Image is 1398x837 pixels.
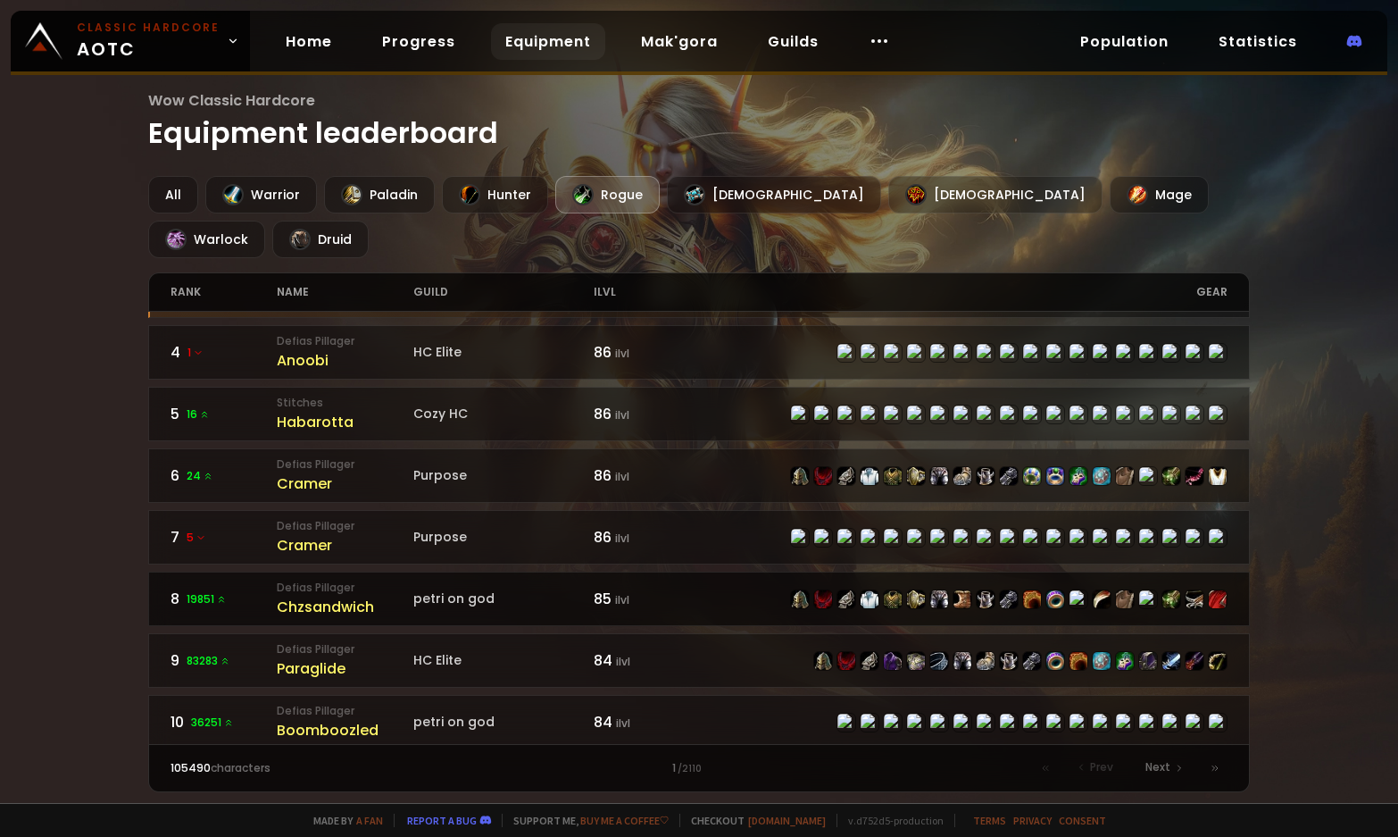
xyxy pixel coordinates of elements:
img: item-19377 [837,652,855,670]
small: Stitches [277,395,414,411]
a: Population [1066,23,1183,60]
a: Progress [368,23,470,60]
img: item-22479 [861,652,878,670]
img: item-22806 [1162,467,1180,485]
a: 624 Defias PillagerCramerPurpose86 ilvlitem-22478item-19377item-22479item-6795item-21364item-2248... [148,448,1250,503]
div: petri on god [413,713,593,732]
img: item-23206 [1093,652,1111,670]
div: 86 [594,341,699,364]
small: Defias Pillager [277,518,414,534]
img: item-21710 [1116,467,1134,485]
a: Buy me a coffee [580,814,669,827]
small: ilvl [616,716,630,731]
div: 9 [171,649,276,672]
img: item-22477 [930,590,948,608]
span: Wow Classic Hardcore [148,89,1250,112]
div: 8 [171,588,276,610]
small: ilvl [615,407,629,423]
a: 516 StitchesHabarottaCozy HC86 ilvlitem-22478item-19377item-22479item-11840item-21364item-22482it... [148,387,1250,441]
span: 105490 [171,760,211,775]
div: Mage [1110,176,1209,213]
img: item-22477 [930,467,948,485]
small: Defias Pillager [277,641,414,657]
div: 10 [171,711,276,733]
a: 983283 Defias PillagerParaglideHC Elite84 ilvlitem-22478item-19377item-22479item-4335item-22476it... [148,633,1250,688]
div: 6 [171,465,276,487]
div: Druid [272,221,369,258]
img: item-21710 [1116,590,1134,608]
span: AOTC [77,20,220,63]
span: 24 [187,468,213,484]
div: ilvl [594,273,699,311]
small: ilvl [615,469,629,484]
div: 84 [594,711,699,733]
a: a fan [356,814,383,827]
div: rank [171,273,276,311]
small: Defias Pillager [277,580,414,596]
a: Report a bug [407,814,477,827]
small: ilvl [615,346,629,361]
img: item-17069 [1209,652,1227,670]
a: Terms [973,814,1006,827]
img: item-22481 [1000,467,1018,485]
div: 86 [594,526,699,548]
div: Paladin [324,176,435,213]
div: [DEMOGRAPHIC_DATA] [667,176,881,213]
img: item-19377 [814,590,832,608]
span: Prev [1090,759,1113,775]
a: 75 Defias PillagerCramerPurpose86 ilvlitem-22478item-19377item-22479item-6795item-21364item-22482... [148,510,1250,565]
img: item-21616 [1186,467,1203,485]
a: Guilds [753,23,833,60]
div: Chzsandwich [277,596,414,618]
div: Purpose [413,466,593,485]
span: v. d752d5 - production [836,814,944,827]
span: 19851 [187,591,227,607]
a: Home [271,23,346,60]
div: Anoobi [277,349,414,372]
img: item-4335 [884,652,902,670]
a: Privacy [1013,814,1052,827]
img: item-22478 [791,467,809,485]
span: 83283 [187,653,230,669]
a: Mak'gora [627,23,732,60]
small: Defias Pillager [277,703,414,719]
small: Defias Pillager [277,456,414,473]
div: 86 [594,403,699,425]
img: item-22480 [953,467,971,485]
img: item-23041 [1116,652,1134,670]
div: All [148,176,198,213]
div: Cramer [277,534,414,557]
div: guild [413,273,593,311]
div: Warrior [205,176,317,213]
img: item-23041 [1069,467,1087,485]
div: 4 [171,341,276,364]
a: [DOMAIN_NAME] [748,814,826,827]
span: Next [1145,759,1170,775]
img: item-23038 [1046,652,1064,670]
div: 5 [171,403,276,425]
img: item-22482 [907,467,925,485]
a: Consent [1059,814,1106,827]
img: item-23073 [953,590,971,608]
small: ilvl [615,531,629,546]
div: Cozy HC [413,405,593,423]
small: / 2110 [678,762,702,776]
img: item-21205 [1023,590,1041,608]
img: item-22480 [977,652,994,670]
img: item-21364 [884,467,902,485]
img: item-22961 [1023,467,1041,485]
img: item-23206 [1093,467,1111,485]
img: item-5976 [1209,467,1227,485]
img: item-21126 [1186,652,1203,670]
div: characters [171,760,435,776]
div: Cramer [277,473,414,495]
div: Paraglide [277,657,414,680]
img: item-22479 [837,467,855,485]
a: 819851 Defias PillagerChzsandwichpetri on god85 ilvlitem-22478item-19377item-22479item-16060item-... [148,572,1250,626]
img: item-6795 [861,467,878,485]
span: Checkout [679,814,826,827]
img: item-16060 [861,590,878,608]
div: 85 [594,588,699,610]
img: item-22481 [1000,590,1018,608]
img: item-23060 [1046,467,1064,485]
